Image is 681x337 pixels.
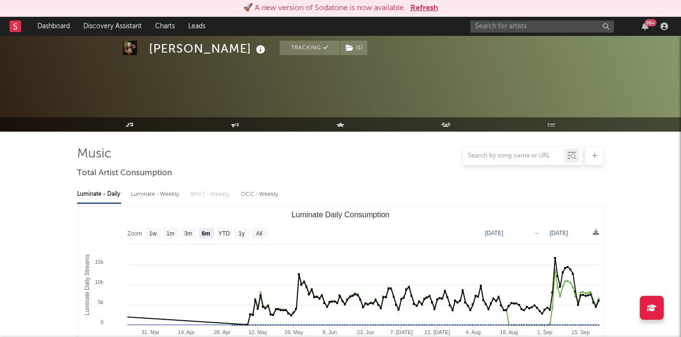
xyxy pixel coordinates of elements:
[463,152,564,160] input: Search by song name or URL
[470,21,614,33] input: Search for artists
[340,41,367,55] button: (1)
[249,329,268,335] text: 12. May
[77,17,148,36] a: Discovery Assistant
[95,259,103,265] text: 15k
[84,254,91,315] text: Luminate Daily Streams
[167,230,175,237] text: 1m
[218,230,230,237] text: YTD
[500,329,518,335] text: 18. Aug
[280,41,340,55] button: Tracking
[642,22,648,30] button: 99+
[98,299,103,305] text: 5k
[322,329,337,335] text: 9. Jun
[184,230,193,237] text: 3m
[31,17,77,36] a: Dashboard
[425,329,450,335] text: 21. [DATE]
[284,329,304,335] text: 26. May
[243,2,406,14] div: 🚀 A new version of Sodatone is now available.
[550,230,568,236] text: [DATE]
[101,319,103,325] text: 0
[645,19,657,26] div: 99 +
[292,211,390,219] text: Luminate Daily Consumption
[141,329,159,335] text: 31. Mar
[77,168,172,179] span: Total Artist Consumption
[202,230,210,237] text: 6m
[572,329,590,335] text: 15. Sep
[149,230,157,237] text: 1w
[214,329,230,335] text: 28. Apr
[77,186,121,202] div: Luminate - Daily
[148,17,182,36] a: Charts
[390,329,413,335] text: 7. [DATE]
[127,230,142,237] text: Zoom
[178,329,195,335] text: 14. Apr
[485,230,503,236] text: [DATE]
[131,186,181,202] div: Luminate - Weekly
[357,329,374,335] text: 23. Jun
[537,329,553,335] text: 1. Sep
[465,329,480,335] text: 4. Aug
[182,17,212,36] a: Leads
[410,2,438,14] button: Refresh
[149,41,268,56] div: [PERSON_NAME]
[533,230,539,236] text: →
[238,230,245,237] text: 1y
[340,41,368,55] span: ( 1 )
[241,186,279,202] div: OCC - Weekly
[256,230,262,237] text: All
[95,279,103,285] text: 10k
